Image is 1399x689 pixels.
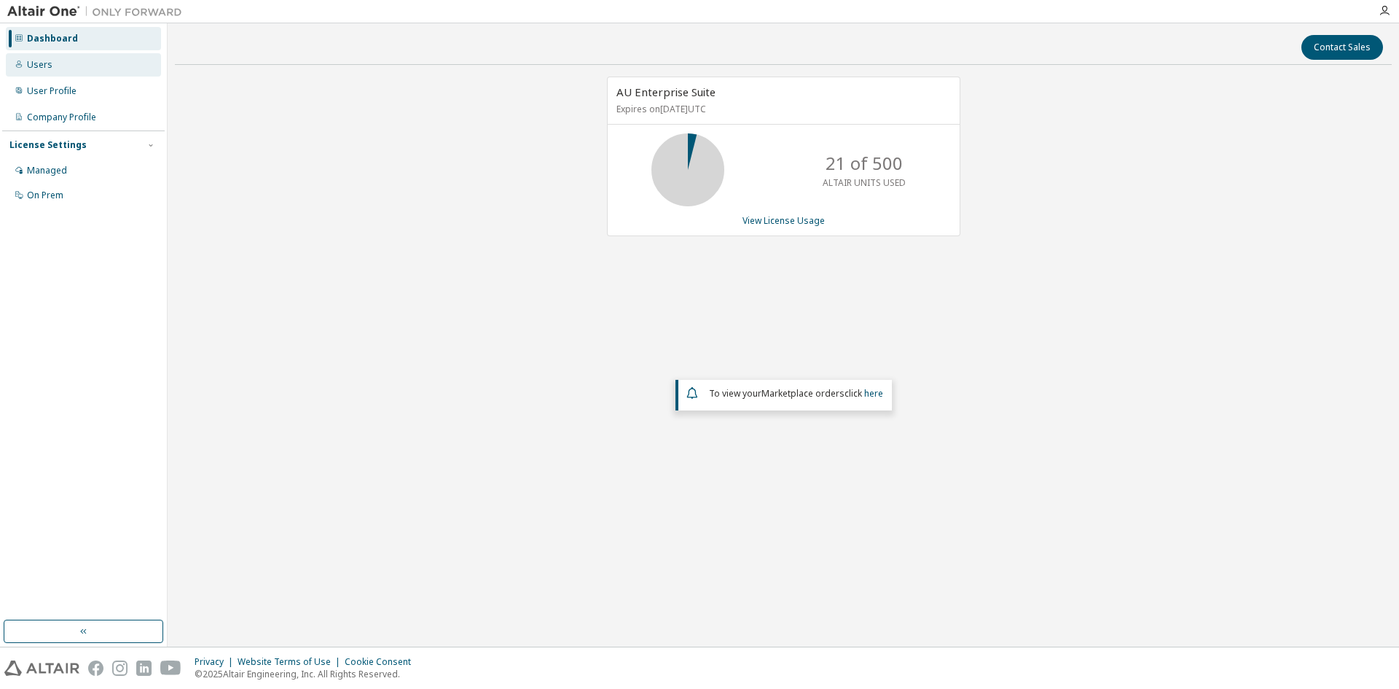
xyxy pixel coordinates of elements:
[4,661,79,676] img: altair_logo.svg
[7,4,189,19] img: Altair One
[27,112,96,123] div: Company Profile
[136,661,152,676] img: linkedin.svg
[195,656,238,668] div: Privacy
[345,656,420,668] div: Cookie Consent
[88,661,103,676] img: facebook.svg
[761,387,845,400] em: Marketplace orders
[823,176,906,189] p: ALTAIR UNITS USED
[27,165,67,176] div: Managed
[742,214,825,227] a: View License Usage
[195,668,420,680] p: © 2025 Altair Engineering, Inc. All Rights Reserved.
[709,387,883,400] span: To view your click
[238,656,345,668] div: Website Terms of Use
[27,85,77,97] div: User Profile
[864,387,883,400] a: here
[27,33,78,44] div: Dashboard
[9,139,87,151] div: License Settings
[1301,35,1383,60] button: Contact Sales
[616,85,716,99] span: AU Enterprise Suite
[27,59,52,71] div: Users
[616,103,947,115] p: Expires on [DATE] UTC
[826,151,903,176] p: 21 of 500
[160,661,181,676] img: youtube.svg
[112,661,128,676] img: instagram.svg
[27,190,63,201] div: On Prem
